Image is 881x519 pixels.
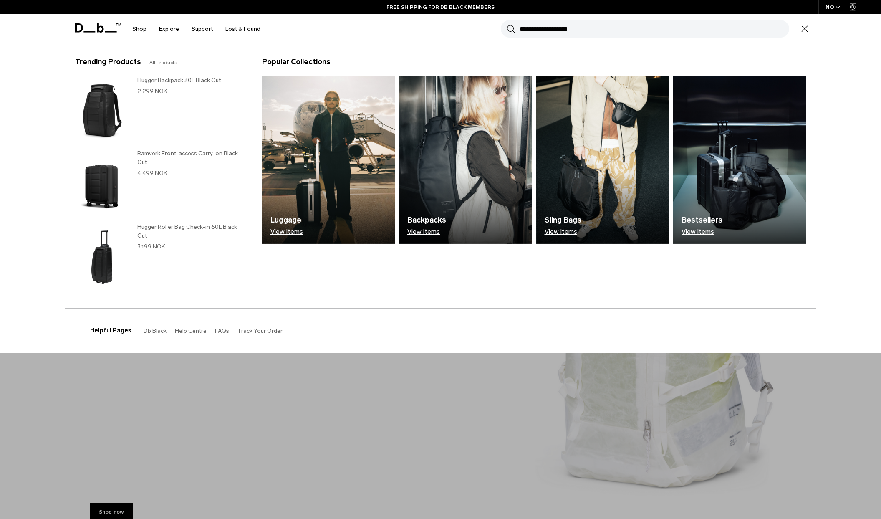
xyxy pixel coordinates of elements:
img: Db [673,76,806,244]
a: Lost & Found [225,14,260,44]
p: View items [270,228,303,235]
h3: Backpacks [407,215,446,226]
p: View items [545,228,581,235]
a: Db Black [144,327,167,334]
a: Explore [159,14,179,44]
h3: Helpful Pages [90,326,131,335]
a: Shop [132,14,146,44]
h3: Ramverk Front-access Carry-on Black Out [137,149,245,167]
a: FREE SHIPPING FOR DB BLACK MEMBERS [386,3,495,11]
nav: Main Navigation [126,14,267,44]
h3: Bestsellers [682,215,722,226]
h3: Hugger Roller Bag Check-in 60L Black Out [137,223,245,240]
a: Ramverk Front-access Carry-on Black Out Ramverk Front-access Carry-on Black Out 4.499 NOK [75,149,245,218]
h3: Sling Bags [545,215,581,226]
h3: Hugger Backpack 30L Black Out [137,76,245,85]
a: Track Your Order [237,327,283,334]
a: Db Luggage View items [262,76,395,244]
img: Db [536,76,669,244]
a: All Products [149,59,177,66]
a: Support [192,14,213,44]
a: FAQs [215,327,229,334]
img: Ramverk Front-access Carry-on Black Out [75,149,129,218]
a: Db Backpacks View items [399,76,532,244]
span: 2.299 NOK [137,88,167,95]
a: Db Sling Bags View items [536,76,669,244]
img: Hugger Roller Bag Check-in 60L Black Out [75,223,129,291]
h3: Popular Collections [262,56,331,68]
h3: Trending Products [75,56,141,68]
p: View items [682,228,722,235]
a: Hugger Backpack 30L Black Out Hugger Backpack 30L Black Out 2.299 NOK [75,76,245,145]
a: Hugger Roller Bag Check-in 60L Black Out Hugger Roller Bag Check-in 60L Black Out 3.199 NOK [75,223,245,291]
h3: Luggage [270,215,303,226]
p: View items [407,228,446,235]
span: 3.199 NOK [137,243,165,250]
img: Hugger Backpack 30L Black Out [75,76,129,145]
img: Db [399,76,532,244]
img: Db [262,76,395,244]
span: 4.499 NOK [137,170,167,177]
a: Db Bestsellers View items [673,76,806,244]
a: Help Centre [175,327,207,334]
